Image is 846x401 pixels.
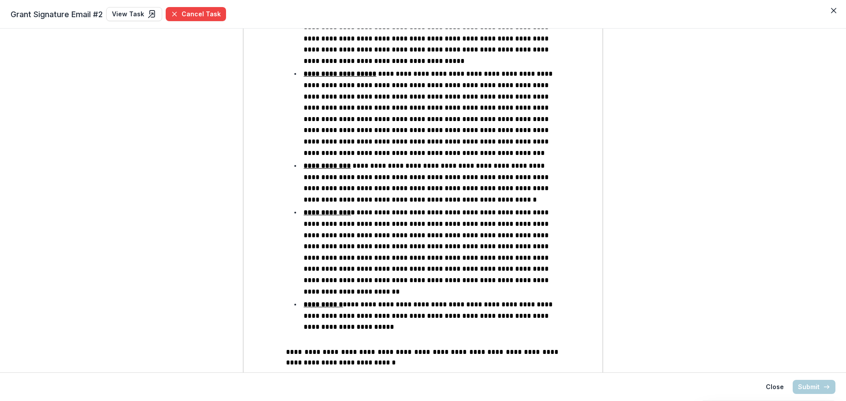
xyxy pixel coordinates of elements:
button: Close [761,380,789,394]
button: Cancel Task [166,7,226,21]
button: Close [827,4,841,18]
span: Grant Signature Email #2 [11,8,103,20]
button: Submit [793,380,835,394]
a: View Task [106,7,162,21]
